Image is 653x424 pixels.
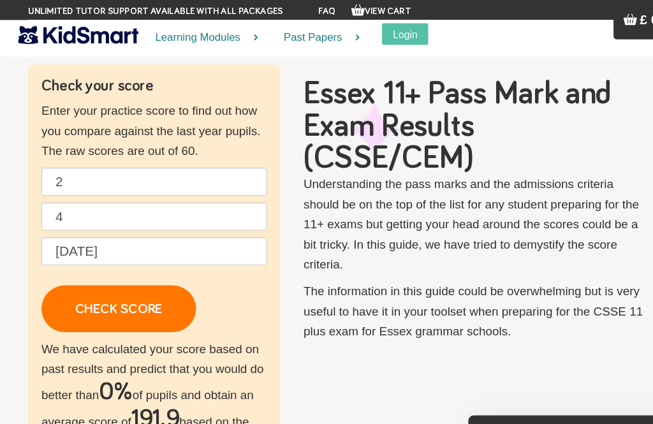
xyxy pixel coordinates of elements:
a: FAQ [304,6,320,15]
span: What difficulties are you facing with our system? [459,407,610,414]
h2: 191.9 [125,387,171,413]
a: View Cart [335,6,392,15]
p: Enter your practice score to find out how you compare against the last year pupils. The raw score... [40,96,254,154]
p: Understanding the pass marks and the admissions criteria should be on the top of the list for any... [290,166,613,262]
input: Date of birth (d/m/y) e.g. 27/12/2007 [40,226,254,253]
span: £ 0 (0) [610,11,647,26]
input: English raw score [40,160,254,187]
button: Login [364,22,408,43]
a: Learning Modules [132,19,254,53]
img: Your items in the shopping basket [594,12,607,25]
button: Show survey - What difficulties are you facing with our system? [459,402,625,418]
img: KidSmart logo [17,22,132,45]
span: Unlimited tutor support available with all packages [27,4,270,17]
a: Past Papers [254,19,351,53]
h4: Check your score [40,75,254,90]
input: Maths raw score [40,193,254,220]
a: CHECK SCORE [40,272,187,317]
h1: Essex 11+ Pass Mark and Exam Results (CSSE/CEM) [290,75,613,166]
h2: 0% [94,362,126,387]
img: Your items in the shopping basket [335,3,348,16]
p: The information in this guide could be overwhelming but is very useful to have it in your toolset... [290,268,613,326]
